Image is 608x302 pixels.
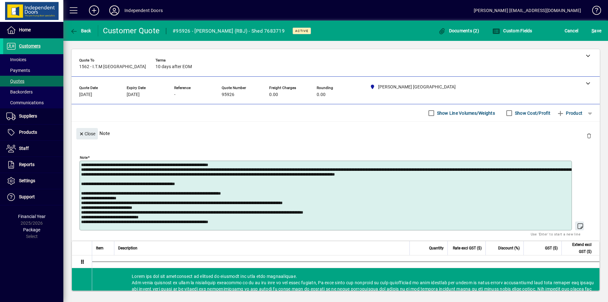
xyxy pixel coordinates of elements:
span: Discount (%) [498,245,520,252]
a: Quotes [3,76,63,87]
span: Cancel [565,26,579,36]
span: GST ($) [545,245,558,252]
button: Custom Fields [491,25,534,36]
span: Description [118,245,137,252]
span: [DATE] [127,92,140,97]
div: #95926 - [PERSON_NAME] (RBJ) - Shed 7683719 [173,26,285,36]
span: Quantity [429,245,444,252]
a: Home [3,22,63,38]
span: Payments [6,68,30,73]
span: Communications [6,100,44,105]
span: 10 days after EOM [155,64,192,69]
span: Rate excl GST ($) [453,245,482,252]
span: Custom Fields [492,28,532,33]
span: Suppliers [19,113,37,119]
span: Back [70,28,91,33]
div: Note [72,122,600,145]
a: Staff [3,141,63,157]
span: Staff [19,146,29,151]
span: Products [19,130,37,135]
button: Profile [104,5,124,16]
span: [DATE] [79,92,92,97]
label: Show Cost/Profit [514,110,550,116]
mat-hint: Use 'Enter' to start a new line [531,230,580,238]
span: - [174,92,175,97]
span: Settings [19,178,35,183]
span: Active [295,29,308,33]
button: Delete [581,128,597,143]
span: 1562 - I.T.M [GEOGRAPHIC_DATA] [79,64,146,69]
span: Package [23,227,40,232]
app-page-header-button: Back [63,25,98,36]
span: Reports [19,162,35,167]
div: Independent Doors [124,5,163,16]
a: Suppliers [3,108,63,124]
a: Knowledge Base [587,1,600,22]
button: Product [554,107,586,119]
button: Close [76,128,98,139]
button: Documents (2) [436,25,481,36]
label: Show Line Volumes/Weights [436,110,495,116]
a: Payments [3,65,63,76]
button: Back [68,25,93,36]
span: Extend excl GST ($) [566,241,592,255]
a: Reports [3,157,63,173]
span: Invoices [6,57,26,62]
span: S [592,28,594,33]
a: Communications [3,97,63,108]
button: Add [84,5,104,16]
a: Settings [3,173,63,189]
span: Home [19,27,31,32]
button: Cancel [563,25,580,36]
mat-label: Note [80,155,88,160]
a: Invoices [3,54,63,65]
div: [PERSON_NAME] [EMAIL_ADDRESS][DOMAIN_NAME] [474,5,581,16]
span: Backorders [6,89,33,94]
span: 0.00 [269,92,278,97]
span: ave [592,26,601,36]
a: Products [3,125,63,140]
span: Close [79,129,95,139]
span: Item [96,245,104,252]
span: Documents (2) [438,28,479,33]
span: Product [557,108,582,118]
span: 95926 [222,92,234,97]
span: 0.00 [317,92,326,97]
a: Backorders [3,87,63,97]
app-page-header-button: Delete [581,133,597,138]
span: Support [19,194,35,199]
div: Customer Quote [103,26,160,36]
span: Financial Year [18,214,46,219]
app-page-header-button: Close [75,131,99,136]
a: Support [3,189,63,205]
button: Save [590,25,603,36]
span: Customers [19,43,41,48]
span: Quotes [6,79,24,84]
